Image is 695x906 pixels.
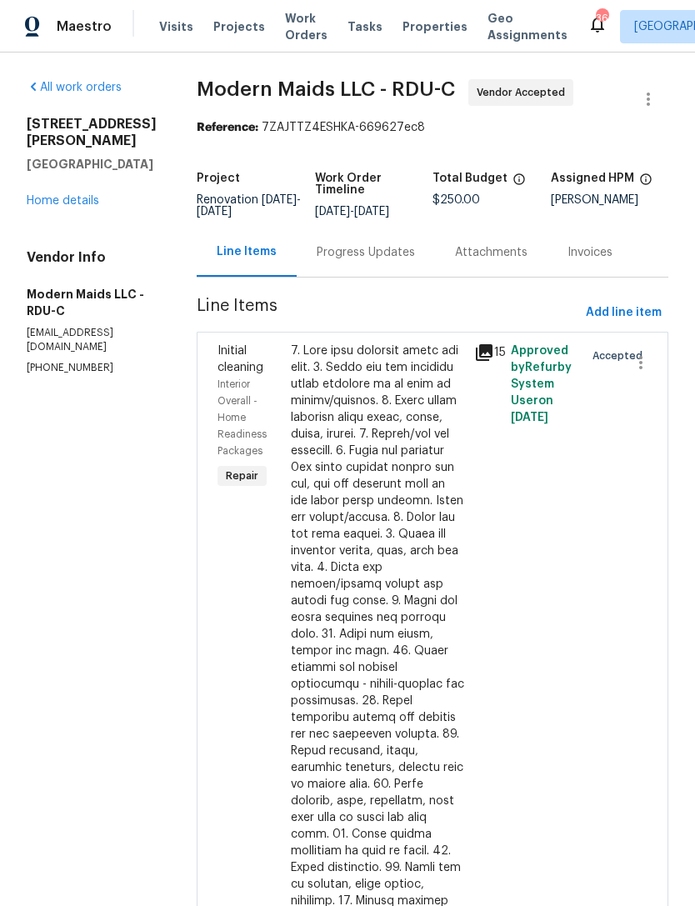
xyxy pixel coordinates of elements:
span: The hpm assigned to this work order. [639,173,652,194]
span: [DATE] [197,206,232,218]
h4: Vendor Info [27,249,157,266]
span: [DATE] [511,412,548,423]
span: Geo Assignments [487,10,567,43]
div: 36 [596,10,607,27]
h5: Total Budget [432,173,507,184]
div: 7ZAJTTZ4ESHKA-669627ec8 [197,119,668,136]
div: [PERSON_NAME] [551,194,669,206]
span: Visits [159,18,193,35]
h5: Work Order Timeline [315,173,433,196]
p: [EMAIL_ADDRESS][DOMAIN_NAME] [27,326,157,354]
h5: [GEOGRAPHIC_DATA] [27,156,157,173]
span: [DATE] [262,194,297,206]
span: Vendor Accepted [477,84,572,101]
span: Modern Maids LLC - RDU-C [197,79,455,99]
span: [DATE] [354,206,389,218]
button: Add line item [579,298,668,328]
span: Tasks [347,21,382,33]
span: - [197,194,301,218]
div: Line Items [217,243,277,260]
span: Renovation [197,194,301,218]
span: Work Orders [285,10,327,43]
span: $250.00 [432,194,480,206]
span: - [315,206,389,218]
span: Properties [402,18,467,35]
p: [PHONE_NUMBER] [27,361,157,375]
span: Interior Overall - Home Readiness Packages [217,379,267,456]
span: Initial cleaning [217,345,263,373]
span: Projects [213,18,265,35]
span: The total cost of line items that have been proposed by Opendoor. This sum includes line items th... [512,173,526,194]
div: 15 [474,343,501,363]
span: [DATE] [315,206,350,218]
div: Attachments [455,244,527,261]
h5: Project [197,173,240,184]
span: Maestro [57,18,112,35]
h2: [STREET_ADDRESS][PERSON_NAME] [27,116,157,149]
a: All work orders [27,82,122,93]
span: Line Items [197,298,579,328]
h5: Modern Maids LLC - RDU-C [27,286,157,319]
div: Progress Updates [317,244,415,261]
span: Repair [219,468,265,484]
b: Reference: [197,122,258,133]
span: Add line item [586,303,662,323]
a: Home details [27,195,99,207]
div: Invoices [567,244,612,261]
span: Approved by Refurby System User on [511,345,572,423]
span: Accepted [592,348,649,364]
h5: Assigned HPM [551,173,634,184]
